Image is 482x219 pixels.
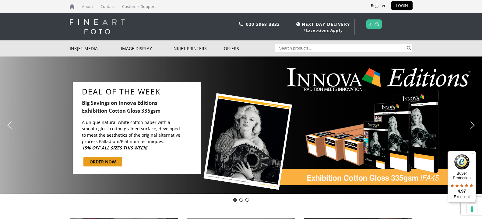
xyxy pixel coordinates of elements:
[366,1,390,10] a: Register
[275,44,406,52] input: Search products…
[295,21,350,28] span: NEXT DAY DELIVERY
[375,22,379,26] img: basket.svg
[224,40,275,56] a: Offers
[448,171,476,180] p: Buyer Protection
[296,22,300,26] img: time.svg
[82,87,198,96] a: DEAL OF THE WEEK
[468,120,477,130] img: next arrow
[5,120,14,130] img: previous arrow
[82,145,147,151] b: 15% OFF ALL SIZES THIS WEEK!
[239,198,243,202] div: Innova-general
[70,40,121,56] a: Inkjet Media
[121,40,172,56] a: Image Display
[245,198,249,202] div: pinch book
[368,20,371,29] a: 0
[454,154,470,169] img: Trusted Shops Trustmark
[82,99,161,114] b: Big Savings on Innova Editions Exhibition Cotton Gloss 335gsm
[448,194,476,199] p: Excellent
[233,198,237,202] div: DOTD - Innova Exhibition Cotton Gloss 335gsm - IFA45
[467,204,477,214] button: Your consent preferences for tracking technologies
[306,28,343,33] a: Exceptions Apply
[448,151,476,203] button: Trusted Shops TrustmarkBuyer Protection4.97Excellent
[83,157,122,166] a: ORDER NOW
[73,82,201,174] div: DEAL OF THE WEEKBig Savings on Innova Editions Exhibition Cotton Gloss 335gsm A unique natural wh...
[239,22,243,26] img: phone.svg
[90,159,116,165] div: ORDER NOW
[406,44,413,52] button: Search
[172,40,224,56] a: Inkjet Printers
[232,197,250,203] div: Choose slide to display.
[469,151,476,158] button: Menu
[70,19,125,34] img: logo-white.svg
[246,21,280,27] a: 020 3968 3333
[391,1,413,10] a: LOGIN
[458,189,466,193] span: 4.97
[82,119,182,151] p: A unique natural white cotton paper with a smooth gloss cotton grained surface, developed to meet...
